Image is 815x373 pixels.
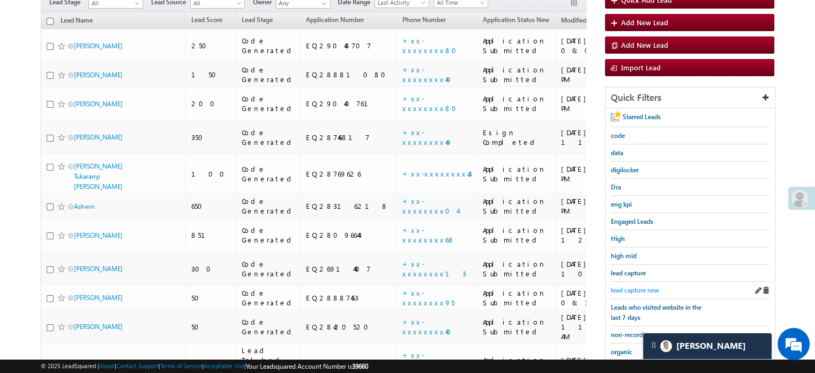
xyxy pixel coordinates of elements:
[561,259,639,279] div: [DATE] 10:17 AM
[191,41,231,50] div: 250
[74,231,123,239] a: [PERSON_NAME]
[74,133,123,141] a: [PERSON_NAME]
[483,36,550,55] div: Application Submitted
[483,317,550,337] div: Application Submitted
[246,362,368,370] span: Your Leadsquared Account Number is
[18,56,45,70] img: d_60004797649_company_0_60004797649
[305,41,392,50] div: EQ29048707
[623,113,661,121] span: Starred Leads
[305,201,392,211] div: EQ28316218
[204,362,244,369] a: Acceptable Use
[242,65,295,84] div: Code Generated
[56,56,180,70] div: Leave a message
[561,16,597,24] span: Modified On
[402,225,455,244] a: +xx-xxxxxxxx68
[561,128,639,147] div: [DATE] 11:26 AM
[41,361,368,371] span: © 2025 LeadSquared | | | | |
[561,225,639,245] div: [DATE] 12:15 PM
[402,128,452,147] a: +xx-xxxxxxxx49
[242,36,295,55] div: Code Generated
[611,269,646,277] span: lead capture
[242,94,295,113] div: Code Generated
[305,16,363,24] span: Application Number
[561,164,639,184] div: [DATE] 07:24 PM
[191,201,231,211] div: 650
[242,196,295,216] div: Code Generated
[477,14,555,28] a: Application Status New
[305,230,392,240] div: EQ28096644
[621,40,668,49] span: Add New Lead
[621,63,661,72] span: Import Lead
[402,36,463,55] a: +xx-xxxxxxxx80
[74,202,95,210] a: Ashwin
[611,217,653,225] span: Engaged Leads
[660,340,672,352] img: Carter
[402,169,472,178] a: +xx-xxxxxxxx43
[74,323,123,331] a: [PERSON_NAME]
[402,317,458,336] a: +xx-xxxxxxxx40
[242,16,273,24] span: Lead Stage
[160,362,202,369] a: Terms of Service
[242,288,295,308] div: Code Generated
[191,133,231,142] div: 350
[242,317,295,337] div: Code Generated
[305,169,392,179] div: EQ28769626
[74,265,123,273] a: [PERSON_NAME]
[483,94,550,113] div: Application Submitted
[483,65,550,84] div: Application Submitted
[300,14,369,28] a: Application Number
[191,264,231,274] div: 300
[242,128,295,147] div: Code Generated
[116,362,159,369] a: Contact Support
[352,362,368,370] span: 39660
[483,225,550,245] div: Application Submitted
[47,18,54,25] input: Check all records
[402,94,463,113] a: +xx-xxxxxxxx80
[74,294,123,302] a: [PERSON_NAME]
[611,149,623,157] span: data
[483,128,550,147] div: Esign Completed
[242,164,295,184] div: Code Generated
[402,65,458,84] a: +xx-xxxxxxxx40
[305,133,392,142] div: EQ28746817
[191,230,231,240] div: 851
[99,362,115,369] a: About
[236,14,278,28] a: Lead Stage
[561,196,639,216] div: [DATE] 03:05 PM
[483,164,550,184] div: Application Submitted
[305,70,392,79] div: EQ28881080
[74,162,123,191] a: [PERSON_NAME] Tukaramji [PERSON_NAME]
[621,18,668,27] span: Add New Lead
[191,70,231,79] div: 150
[611,252,637,260] span: high mid
[191,293,231,303] div: 50
[242,225,295,245] div: Code Generated
[483,16,549,24] span: Application Status New
[483,196,550,216] div: Application Submitted
[74,71,123,79] a: [PERSON_NAME]
[611,331,652,339] span: non-recording
[74,100,123,108] a: [PERSON_NAME]
[611,131,625,140] span: code
[611,235,625,243] span: High
[191,99,231,108] div: 200
[561,94,639,113] div: [DATE] 03:39 PM
[157,292,195,306] em: Submit
[561,312,639,341] div: [DATE] 11:11 AM
[176,5,201,31] div: Minimize live chat window
[676,341,746,351] span: Carter
[611,166,639,174] span: digilocker
[561,65,639,84] div: [DATE] 03:40 PM
[14,99,196,283] textarea: Type your message and click 'Submit'
[402,16,446,24] span: Phone Number
[74,42,123,50] a: [PERSON_NAME]
[561,288,639,308] div: [DATE] 06:18 PM
[305,293,392,303] div: EQ28887453
[649,341,658,349] img: carter-drag
[186,14,228,28] a: Lead Score
[556,14,612,28] a: Modified On (sorted descending)
[191,322,231,332] div: 50
[242,259,295,279] div: Code Generated
[305,264,392,274] div: EQ26914407
[483,288,550,308] div: Application Submitted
